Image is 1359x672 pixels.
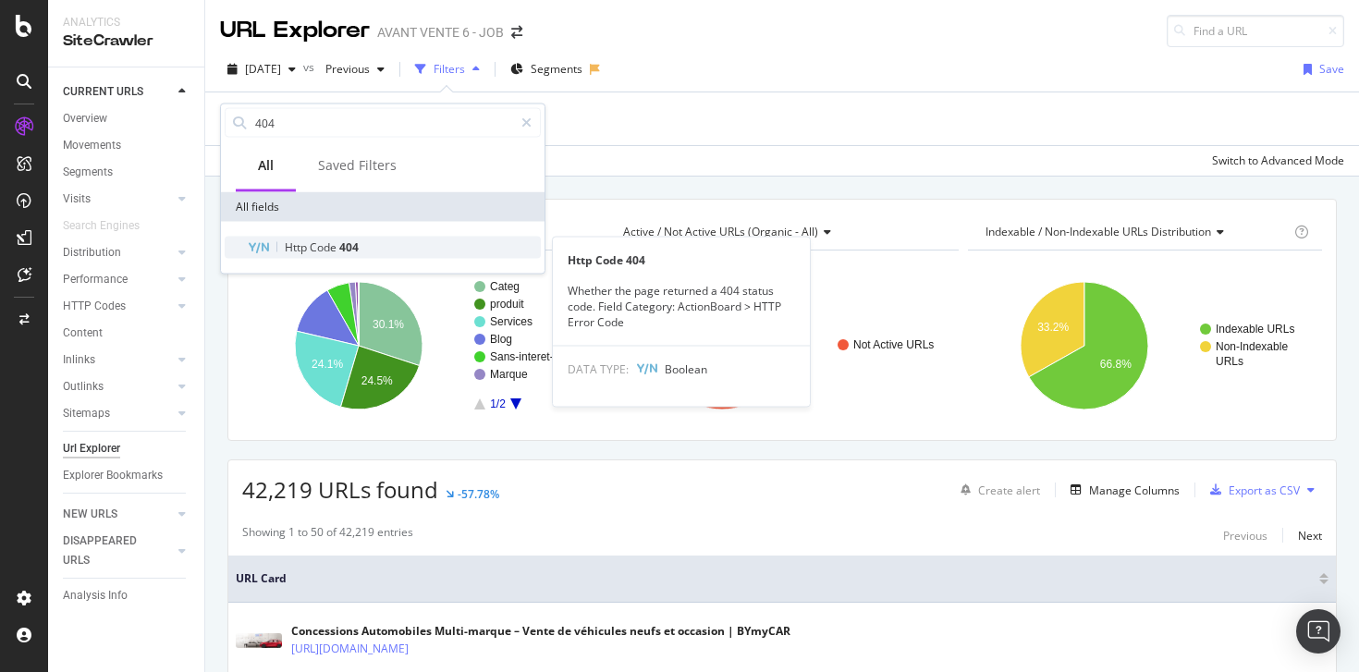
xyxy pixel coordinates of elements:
button: Export as CSV [1203,475,1300,505]
a: Search Engines [63,216,158,236]
div: -57.78% [458,486,499,502]
text: produit [490,298,524,311]
div: Content [63,324,103,343]
input: Find a URL [1167,15,1344,47]
div: All fields [221,192,545,222]
span: Http [285,239,310,255]
div: Url Explorer [63,439,120,458]
a: Movements [63,136,191,155]
span: DATA TYPE: [568,360,629,376]
div: NEW URLS [63,505,117,524]
button: Previous [318,55,392,84]
div: Search Engines [63,216,140,236]
input: Search by field name [253,109,513,137]
text: Non-Indexable [1216,340,1288,353]
a: DISAPPEARED URLS [63,531,173,570]
a: Content [63,324,191,343]
div: A chart. [606,265,960,426]
h4: Active / Not Active URLs [619,217,943,247]
span: URL Card [236,570,1315,587]
div: Create alert [978,483,1040,498]
a: Url Explorer [63,439,191,458]
span: Code [310,239,339,255]
span: Segments [531,61,582,77]
div: Saved Filters [318,156,397,175]
div: Concessions Automobiles Multi-marque – Vente de véhicules neufs et occasion | BYmyCAR [291,623,790,640]
button: [DATE] [220,55,303,84]
div: AVANT VENTE 6 - JOB [377,23,504,42]
div: CURRENT URLS [63,82,143,102]
div: Outlinks [63,377,104,397]
svg: A chart. [242,265,596,426]
div: Segments [63,163,113,182]
div: Save [1319,61,1344,77]
button: Filters [408,55,487,84]
span: Active / Not Active URLs (organic - all) [623,224,818,239]
svg: A chart. [968,265,1322,426]
div: Sitemaps [63,404,110,423]
a: Explorer Bookmarks [63,466,191,485]
text: Not Active URLs [853,338,934,351]
div: URL Explorer [220,15,370,46]
span: 42,219 URLs found [242,474,438,505]
span: Indexable / Non-Indexable URLs distribution [986,224,1211,239]
div: Whether the page returned a 404 status code. Field Category: ActionBoard > HTTP Error Code [553,283,810,330]
text: Sans-interet-seo [490,350,571,363]
div: Movements [63,136,121,155]
span: 2025 Sep. 9th [245,61,281,77]
text: Indexable URLs [1216,323,1294,336]
text: Categ [490,280,520,293]
text: Marque [490,368,528,381]
div: Performance [63,270,128,289]
button: Switch to Advanced Mode [1205,146,1344,176]
span: 404 [339,239,359,255]
button: Next [1298,524,1322,546]
button: Save [1296,55,1344,84]
button: Manage Columns [1063,479,1180,501]
div: Next [1298,528,1322,544]
text: URLs [1216,355,1243,368]
text: 1/2 [490,397,506,410]
a: Segments [63,163,191,182]
div: All [258,156,274,175]
div: arrow-right-arrow-left [511,26,522,39]
a: Distribution [63,243,173,263]
button: Segments [503,55,590,84]
div: DISAPPEARED URLS [63,531,156,570]
img: main image [236,633,282,648]
button: Create alert [953,475,1040,505]
div: Distribution [63,243,121,263]
a: Analysis Info [63,586,191,605]
button: Previous [1223,524,1267,546]
div: HTTP Codes [63,297,126,316]
div: SiteCrawler [63,31,190,52]
h4: Indexable / Non-Indexable URLs Distribution [982,217,1291,247]
a: Overview [63,109,191,128]
div: Previous [1223,528,1267,544]
a: NEW URLS [63,505,173,524]
div: Analysis Info [63,586,128,605]
div: Http Code 404 [553,252,810,268]
text: 24.5% [361,374,393,387]
text: 33.2% [1037,321,1069,334]
a: Performance [63,270,173,289]
div: Export as CSV [1229,483,1300,498]
text: 30.1% [373,318,404,331]
div: Filters [434,61,465,77]
text: Blog [490,333,512,346]
div: Inlinks [63,350,95,370]
a: [URL][DOMAIN_NAME] [291,640,409,658]
a: Sitemaps [63,404,173,423]
div: Visits [63,189,91,209]
div: Open Intercom Messenger [1296,609,1341,654]
div: Switch to Advanced Mode [1212,153,1344,168]
div: Explorer Bookmarks [63,466,163,485]
text: 24.1% [312,358,343,371]
span: Previous [318,61,370,77]
text: 66.8% [1100,358,1132,371]
div: Showing 1 to 50 of 42,219 entries [242,524,413,546]
a: Visits [63,189,173,209]
div: Manage Columns [1089,483,1180,498]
